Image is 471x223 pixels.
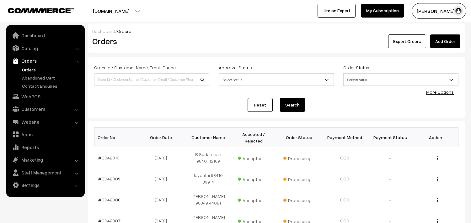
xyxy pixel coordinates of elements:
a: My Subscription [361,4,404,18]
td: - [367,168,413,189]
span: Select Status [343,73,458,86]
td: COD [322,189,367,210]
td: - [367,189,413,210]
button: Export Orders [388,34,426,48]
span: Select Status [344,74,458,85]
th: Payment Method [322,128,367,147]
img: user [454,6,463,16]
img: Menu [437,156,438,160]
td: COD [322,147,367,168]
td: [DATE] [140,189,185,210]
td: Jayanthi 98410 89914 [185,168,231,189]
td: R Sudarshan 98401 12169 [185,147,231,168]
a: Apps [8,129,83,140]
td: - [367,147,413,168]
th: Customer Name [185,128,231,147]
a: Contact Enquires [20,83,83,89]
span: Accepted [238,174,269,183]
a: Dashboard [92,29,115,34]
span: Orders [117,29,131,34]
td: COD [322,168,367,189]
a: COMMMERCE [8,6,63,14]
label: Order Status [343,64,369,71]
a: Hire an Expert [318,4,356,18]
img: COMMMERCE [8,8,74,13]
a: Reset [248,98,273,112]
a: #OD42009 [98,176,120,181]
a: Settings [8,179,83,191]
a: Marketing [8,154,83,165]
span: Processing [283,153,315,162]
th: Accepted / Rejected [231,128,276,147]
a: Orders [8,55,83,66]
a: Staff Management [8,167,83,178]
a: Add Order [430,34,460,48]
th: Order Date [140,128,185,147]
div: / [92,28,460,34]
a: Orders [20,66,83,73]
th: Payment Status [367,128,413,147]
label: Order Id / Customer Name, Email, Phone [94,64,176,71]
span: Select Status [219,73,334,86]
button: Search [280,98,305,112]
img: Menu [437,177,438,181]
span: Processing [283,174,315,183]
span: Processing [283,195,315,204]
button: [PERSON_NAME] s… [412,3,466,19]
label: Approval Status [219,64,252,71]
a: Dashboard [8,30,83,41]
a: Reports [8,142,83,153]
a: Website [8,116,83,127]
th: Action [413,128,458,147]
td: [PERSON_NAME] 98849 44081 [185,189,231,210]
a: #OD42008 [98,197,120,202]
button: [DOMAIN_NAME] [71,3,151,19]
span: Select Status [219,74,334,85]
span: Accepted [238,195,269,204]
th: Order Status [276,128,322,147]
a: Abandoned Cart [20,75,83,81]
h2: Orders [92,36,209,46]
td: [DATE] [140,147,185,168]
a: #OD42010 [98,155,120,160]
a: More Options [426,89,454,95]
span: Accepted [238,153,269,162]
th: Order No [94,128,140,147]
a: WebPOS [8,91,83,102]
a: Customers [8,103,83,115]
td: [DATE] [140,168,185,189]
input: Order Id / Customer Name / Customer Email / Customer Phone [94,73,209,86]
a: Catalog [8,43,83,54]
img: Menu [437,198,438,202]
